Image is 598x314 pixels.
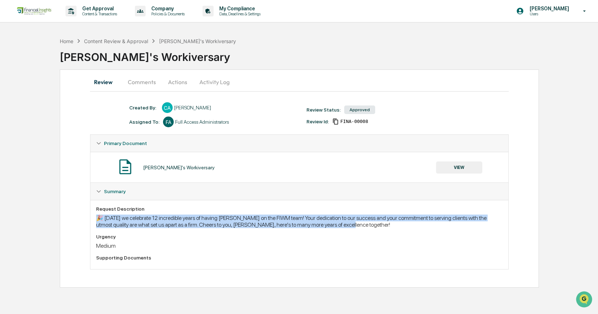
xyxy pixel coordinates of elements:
[24,55,117,62] div: Start new chat
[77,11,121,16] p: Content & Transactions
[84,38,148,44] div: Content Review & Approval
[104,189,126,194] span: Summary
[575,290,594,310] iframe: Open customer support
[90,152,508,182] div: Primary Document
[524,6,573,11] p: [PERSON_NAME]
[90,73,122,91] button: Review
[162,73,194,91] button: Actions
[7,15,130,26] p: How can we help?
[17,7,51,15] img: logo
[96,242,503,249] div: Medium
[60,45,598,63] div: [PERSON_NAME]'s Workiversary
[96,255,503,261] div: Supporting Documents
[52,91,57,96] div: 🗄️
[129,119,159,125] div: Assigned To:
[143,165,215,170] div: [PERSON_NAME]'s Workiversary
[7,104,13,110] div: 🔎
[14,90,46,97] span: Preclearance
[214,11,264,16] p: Data, Deadlines & Settings
[60,38,73,44] div: Home
[116,158,134,176] img: Document Icon
[159,38,236,44] div: [PERSON_NAME]'s Workiversary
[306,107,341,113] div: Review Status:
[71,121,86,126] span: Pylon
[174,105,211,110] div: [PERSON_NAME]
[436,161,482,174] button: VIEW
[59,90,88,97] span: Attestations
[146,11,188,16] p: Policies & Documents
[306,119,329,124] div: Review Id:
[7,91,13,96] div: 🖐️
[90,183,508,200] div: Summary
[7,55,20,67] img: 1746055101610-c473b297-6a78-478c-a979-82029cc54cd1
[77,6,121,11] p: Get Approval
[4,87,49,100] a: 🖐️Preclearance
[122,73,162,91] button: Comments
[50,120,86,126] a: Powered byPylon
[524,11,573,16] p: Users
[96,234,503,240] div: Urgency
[121,57,130,65] button: Start new chat
[14,103,45,110] span: Data Lookup
[90,135,508,152] div: Primary Document
[146,6,188,11] p: Company
[49,87,91,100] a: 🗄️Attestations
[340,119,368,124] span: fedef229-af45-4427-9e5c-9262008f19f5
[129,105,158,110] div: Created By: ‎ ‎
[163,117,174,127] div: FA
[90,200,508,269] div: Summary
[104,140,147,146] span: Primary Document
[96,215,503,228] div: 🎉 [DATE] we celebrate 12 incredible years of having [PERSON_NAME] on the FIWM team! Your dedicati...
[96,206,503,212] div: Request Description
[344,105,375,114] div: Approved
[24,62,90,67] div: We're available if you need us!
[214,6,264,11] p: My Compliance
[162,102,173,113] div: CA
[4,101,48,113] a: 🔎Data Lookup
[90,73,509,91] div: secondary tabs example
[175,119,229,125] div: Full Access Administrators
[194,73,235,91] button: Activity Log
